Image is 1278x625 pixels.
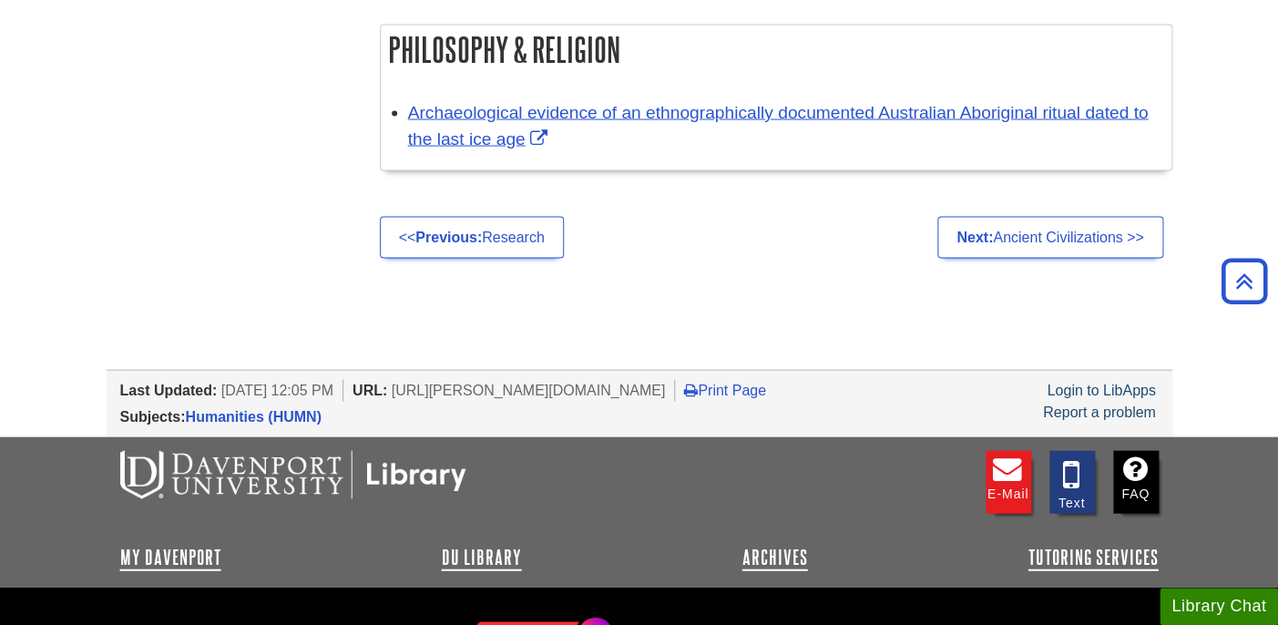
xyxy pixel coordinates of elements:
[1160,588,1278,625] button: Library Chat
[1043,404,1156,419] a: Report a problem
[120,450,466,497] img: DU Libraries
[986,450,1031,513] a: E-mail
[937,216,1162,258] a: Next:Ancient Civilizations >>
[221,382,333,397] span: [DATE] 12:05 PM
[392,382,666,397] span: [URL][PERSON_NAME][DOMAIN_NAME]
[956,229,993,244] strong: Next:
[1047,382,1155,397] a: Login to LibApps
[353,382,387,397] span: URL:
[442,546,522,568] a: DU Library
[380,216,564,258] a: <<Previous:Research
[186,408,322,424] a: Humanities (HUMN)
[408,102,1149,148] a: Link opens in new window
[1215,269,1273,293] a: Back to Top
[1113,450,1159,513] a: FAQ
[684,382,698,396] i: Print Page
[742,546,808,568] a: Archives
[120,408,186,424] span: Subjects:
[684,382,766,397] a: Print Page
[120,382,218,397] span: Last Updated:
[120,546,221,568] a: My Davenport
[415,229,482,244] strong: Previous:
[1028,546,1159,568] a: Tutoring Services
[1049,450,1095,513] a: Text
[381,25,1171,73] h2: Philosophy & Religion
